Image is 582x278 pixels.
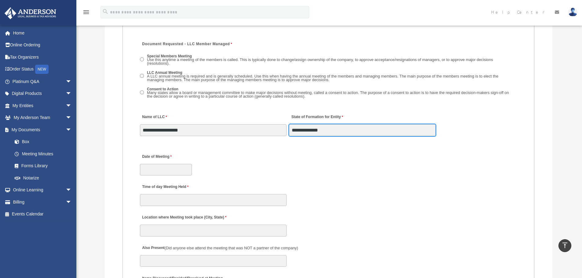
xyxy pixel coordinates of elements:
span: Many states allow a board or management committee to make major decisions without meeting, called... [147,90,509,99]
span: arrow_drop_down [66,196,78,208]
label: Name of LLC [140,113,168,121]
a: Online Ordering [4,39,81,51]
img: Anderson Advisors Platinum Portal [3,7,58,19]
span: arrow_drop_down [66,184,78,197]
label: LLC Annual Meeting [145,70,517,83]
img: User Pic [568,8,577,16]
span: arrow_drop_down [66,124,78,136]
span: arrow_drop_down [66,88,78,100]
a: Meeting Minutes [9,148,78,160]
i: search [102,8,109,15]
span: Use this anytime a meeting of the members is called. This is typically done to change/assign owne... [147,57,493,66]
label: Time of day Meeting Held [140,183,198,191]
span: arrow_drop_down [66,99,78,112]
a: Online Learningarrow_drop_down [4,184,81,196]
a: Forms Library [9,160,81,172]
a: Digital Productsarrow_drop_down [4,88,81,100]
a: My Entitiesarrow_drop_down [4,99,81,112]
a: Events Calendar [4,208,81,220]
div: NEW [35,65,49,74]
span: arrow_drop_down [66,75,78,88]
a: Notarize [9,172,81,184]
label: Location where Meeting took place (City, State) [140,214,228,222]
a: vertical_align_top [558,239,571,252]
label: Special Members Meeting [145,53,517,67]
label: Also Present [140,244,300,252]
label: Date of Meeting [140,153,198,161]
span: (Did anyone else attend the meeting that was NOT a partner of the company) [165,246,298,250]
label: State of Formation for Entity [289,113,344,121]
a: My Anderson Teamarrow_drop_down [4,112,81,124]
a: Box [9,136,81,148]
span: arrow_drop_down [66,112,78,124]
i: menu [82,9,90,16]
a: menu [82,11,90,16]
a: Order StatusNEW [4,63,81,76]
a: My Documentsarrow_drop_down [4,124,81,136]
a: Tax Organizers [4,51,81,63]
label: Consent to Action [145,86,517,100]
span: Document Requested - LLC Member Managed [142,42,230,46]
a: Billingarrow_drop_down [4,196,81,208]
a: Platinum Q&Aarrow_drop_down [4,75,81,88]
a: Home [4,27,81,39]
span: A LLC annual meeting is required and is generally scheduled. Use this when having the annual meet... [147,74,498,82]
i: vertical_align_top [561,242,569,249]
